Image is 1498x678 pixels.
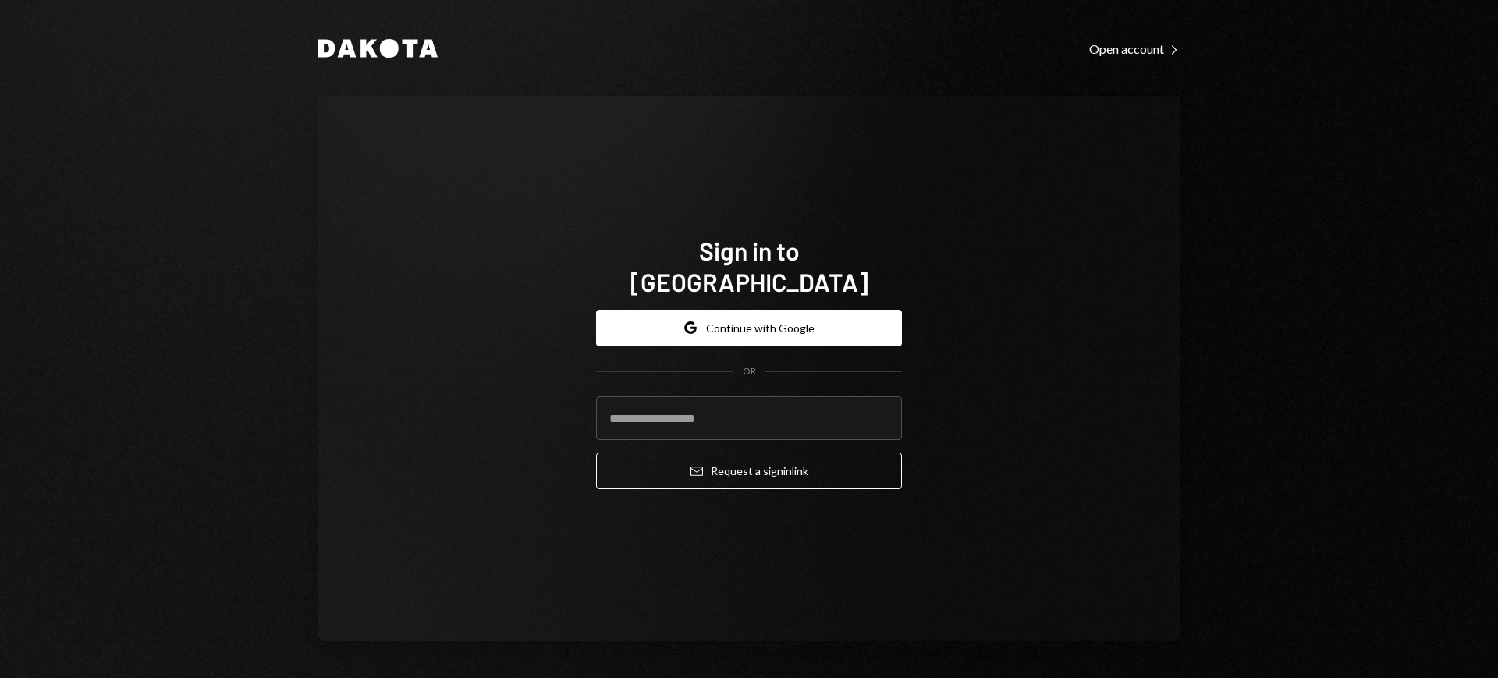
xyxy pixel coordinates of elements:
button: Request a signinlink [596,453,902,489]
a: Open account [1089,40,1180,57]
div: Open account [1089,41,1180,57]
div: OR [743,365,756,378]
button: Continue with Google [596,310,902,346]
h1: Sign in to [GEOGRAPHIC_DATA] [596,235,902,297]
